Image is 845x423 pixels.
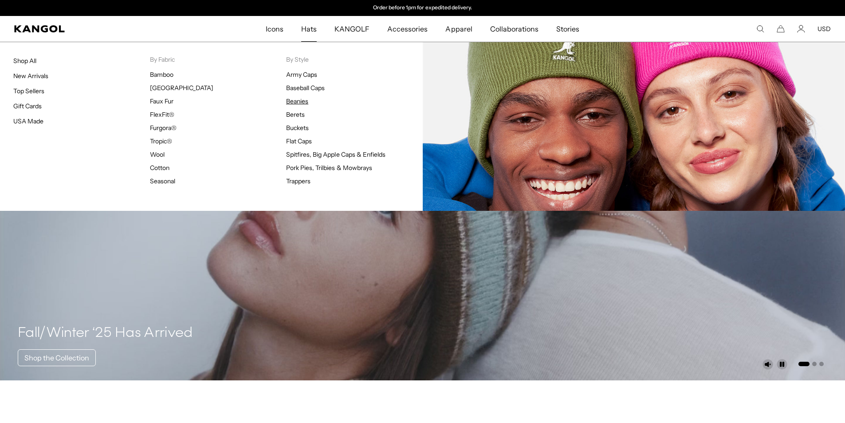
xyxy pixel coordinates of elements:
a: Beanies [286,97,308,105]
div: 2 of 2 [331,4,514,12]
a: Top Sellers [13,87,44,95]
span: Stories [556,16,579,42]
span: KANGOLF [334,16,369,42]
summary: Search here [756,25,764,33]
span: Collaborations [490,16,538,42]
span: Hats [301,16,317,42]
p: Order before 1pm for expedited delivery. [373,4,472,12]
span: Accessories [387,16,428,42]
a: Buckets [286,124,309,132]
a: Apparel [436,16,481,42]
button: Go to slide 1 [798,362,810,366]
a: Army Caps [286,71,317,79]
a: Bamboo [150,71,173,79]
p: By Fabric [150,55,287,63]
a: Seasonal [150,177,175,185]
a: Pork Pies, Trilbies & Mowbrays [286,164,372,172]
a: Wool [150,150,165,158]
a: Kangol [14,25,176,32]
a: Tropic® [150,137,172,145]
div: Announcement [331,4,514,12]
span: Apparel [445,16,472,42]
button: Go to slide 3 [819,362,824,366]
a: Collaborations [481,16,547,42]
a: [GEOGRAPHIC_DATA] [150,84,213,92]
a: Shop All [13,57,36,65]
button: Pause [777,359,787,370]
a: Trappers [286,177,310,185]
a: New Arrivals [13,72,48,80]
a: Cotton [150,164,169,172]
a: Gift Cards [13,102,42,110]
ul: Select a slide to show [798,360,824,367]
button: Go to slide 2 [812,362,817,366]
span: Icons [266,16,283,42]
button: Unmute [762,359,773,370]
a: Spitfires, Big Apple Caps & Enfields [286,150,385,158]
a: Icons [257,16,292,42]
a: Hats [292,16,326,42]
a: KANGOLF [326,16,378,42]
a: Account [797,25,805,33]
a: Berets [286,111,305,119]
button: USD [817,25,831,33]
a: Baseball Caps [286,84,325,92]
a: USA Made [13,117,43,125]
a: Accessories [378,16,436,42]
h4: Fall/Winter ‘25 Has Arrived [18,324,193,342]
a: FlexFit® [150,111,174,119]
a: Shop the Collection [18,349,96,366]
a: Flat Caps [286,137,312,145]
a: Faux Fur [150,97,173,105]
button: Cart [777,25,785,33]
a: Furgora® [150,124,177,132]
slideshow-component: Announcement bar [331,4,514,12]
a: Stories [547,16,588,42]
p: By Style [286,55,423,63]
